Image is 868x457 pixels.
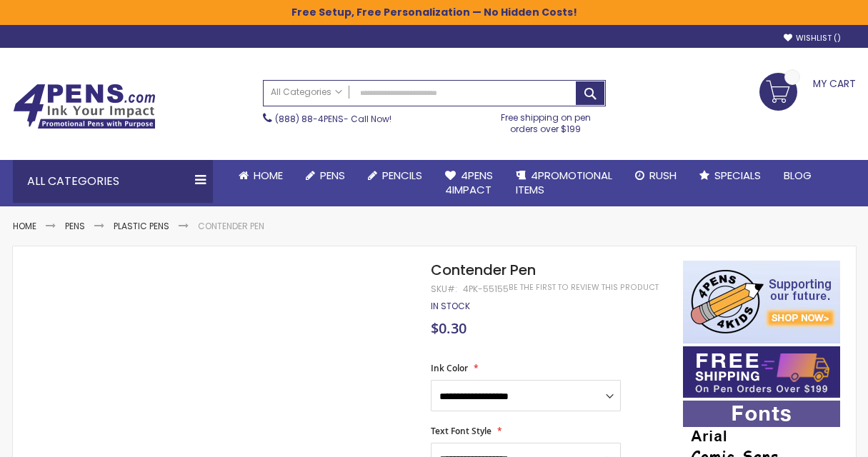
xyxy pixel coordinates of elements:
[504,160,624,206] a: 4PROMOTIONALITEMS
[320,168,345,183] span: Pens
[356,160,434,191] a: Pencils
[509,282,659,293] a: Be the first to review this product
[445,168,493,197] span: 4Pens 4impact
[431,362,468,374] span: Ink Color
[516,168,612,197] span: 4PROMOTIONAL ITEMS
[431,318,467,338] span: $0.30
[227,160,294,191] a: Home
[784,33,841,44] a: Wishlist
[683,346,840,398] img: Free shipping on orders over $199
[649,168,677,183] span: Rush
[264,81,349,104] a: All Categories
[431,283,457,295] strong: SKU
[624,160,688,191] a: Rush
[13,220,36,232] a: Home
[65,220,85,232] a: Pens
[434,160,504,206] a: 4Pens4impact
[784,168,812,183] span: Blog
[275,113,391,125] span: - Call Now!
[688,160,772,191] a: Specials
[382,168,422,183] span: Pencils
[486,106,606,135] div: Free shipping on pen orders over $199
[271,86,342,98] span: All Categories
[294,160,356,191] a: Pens
[431,425,492,437] span: Text Font Style
[772,160,823,191] a: Blog
[463,283,509,295] div: 4PK-55155
[275,113,344,125] a: (888) 88-4PENS
[431,301,470,312] div: Availability
[114,220,169,232] a: Plastic Pens
[431,260,536,280] span: Contender Pen
[683,261,840,343] img: 4pens 4 kids
[714,168,761,183] span: Specials
[198,221,264,232] li: Contender Pen
[254,168,283,183] span: Home
[431,300,470,312] span: In stock
[13,84,156,129] img: 4Pens Custom Pens and Promotional Products
[13,160,213,203] div: All Categories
